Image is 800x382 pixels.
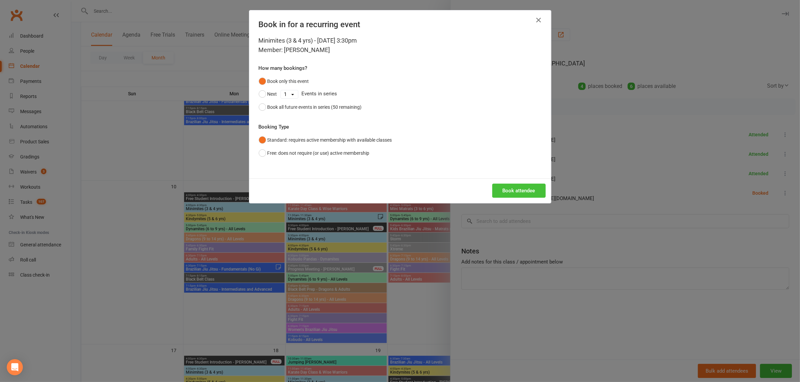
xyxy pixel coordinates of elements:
div: Events in series [259,88,542,100]
h4: Book in for a recurring event [259,20,542,29]
button: Standard: requires active membership with available classes [259,134,392,146]
div: Open Intercom Messenger [7,359,23,375]
button: Free: does not require (or use) active membership [259,147,370,159]
div: Book all future events in series (50 remaining) [267,103,362,111]
button: Next [259,88,277,100]
button: Book only this event [259,75,309,88]
label: Booking Type [259,123,289,131]
button: Close [534,15,544,26]
label: How many bookings? [259,64,307,72]
button: Book attendee [492,184,546,198]
div: Minimites (3 & 4 yrs) - [DATE] 3:30pm Member: [PERSON_NAME] [259,36,542,55]
button: Book all future events in series (50 remaining) [259,101,362,113]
